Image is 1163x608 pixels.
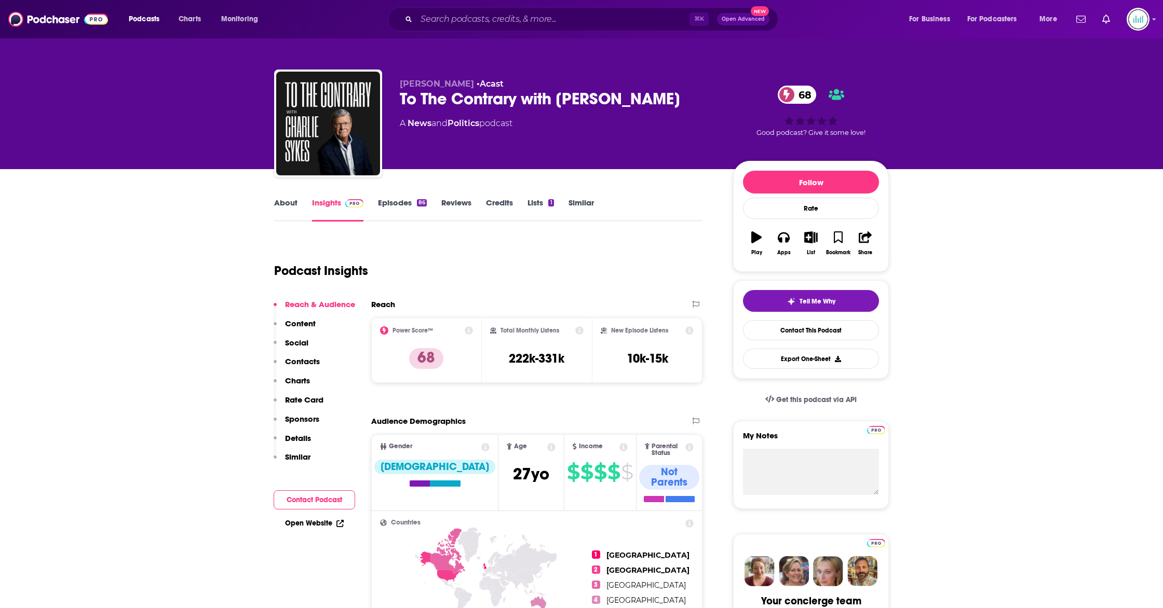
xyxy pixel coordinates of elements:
span: 3 [592,581,600,589]
span: Countries [391,519,421,526]
button: Show profile menu [1127,8,1150,31]
a: News [408,118,431,128]
button: tell me why sparkleTell Me Why [743,290,879,312]
span: [GEOGRAPHIC_DATA] [606,550,689,560]
a: Acast [480,79,504,89]
img: Podchaser Pro [345,199,363,208]
span: New [751,6,769,16]
label: My Notes [743,431,879,449]
a: Lists1 [528,198,553,222]
span: Age [514,443,527,450]
h3: 10k-15k [627,351,668,366]
button: Contact Podcast [274,490,355,509]
a: Open Website [285,519,344,528]
span: ⌘ K [689,12,709,26]
img: Barbara Profile [779,556,809,586]
div: 86 [417,199,427,206]
a: 68 [778,86,817,104]
img: To The Contrary with Charlie Sykes [276,72,380,175]
h2: Reach [371,299,395,309]
span: 1 [592,550,600,559]
span: For Podcasters [967,12,1017,26]
span: $ [594,464,606,480]
div: [DEMOGRAPHIC_DATA] [374,460,495,474]
span: $ [567,464,579,480]
a: Charts [172,11,207,27]
span: [GEOGRAPHIC_DATA] [606,565,689,575]
img: Podchaser Pro [867,426,885,434]
span: [GEOGRAPHIC_DATA] [606,596,686,605]
img: Podchaser Pro [867,539,885,547]
span: Tell Me Why [800,297,835,306]
a: Podchaser - Follow, Share and Rate Podcasts [8,9,108,29]
button: Export One-Sheet [743,349,879,369]
button: Similar [274,452,310,471]
span: Logged in as podglomerate [1127,8,1150,31]
a: Credits [486,198,513,222]
div: A podcast [400,117,512,130]
img: Jon Profile [847,556,877,586]
span: Get this podcast via API [776,395,857,404]
span: Monitoring [221,12,258,26]
span: • [477,79,504,89]
button: open menu [961,11,1032,27]
div: List [807,250,815,256]
div: 68Good podcast? Give it some love! [733,79,889,143]
div: Apps [777,250,791,256]
a: Pro website [867,424,885,434]
input: Search podcasts, credits, & more... [416,11,689,27]
button: Contacts [274,356,320,376]
div: Play [751,250,762,256]
img: User Profile [1127,8,1150,31]
a: InsightsPodchaser Pro [312,198,363,222]
button: Details [274,433,311,452]
button: Reach & Audience [274,299,355,319]
a: Show notifications dropdown [1098,10,1114,28]
span: [PERSON_NAME] [400,79,474,89]
button: open menu [121,11,173,27]
span: Income [579,443,603,450]
p: Contacts [285,356,320,366]
h2: Total Monthly Listens [501,327,559,334]
span: Charts [179,12,201,26]
span: Good podcast? Give it some love! [756,129,866,136]
span: $ [607,464,620,480]
span: 2 [592,565,600,574]
button: Rate Card [274,395,323,414]
span: For Business [909,12,950,26]
a: Episodes86 [378,198,427,222]
span: 68 [788,86,817,104]
button: open menu [1032,11,1070,27]
p: Rate Card [285,395,323,405]
button: Play [743,225,770,262]
p: 68 [409,348,443,369]
div: Not Parents [639,465,699,490]
a: Contact This Podcast [743,320,879,340]
span: $ [621,464,633,480]
div: 1 [548,199,553,206]
div: Rate [743,198,879,219]
p: Charts [285,376,310,385]
img: tell me why sparkle [787,297,795,306]
p: Reach & Audience [285,299,355,309]
span: More [1039,12,1057,26]
button: Sponsors [274,414,319,433]
span: $ [580,464,593,480]
button: Social [274,338,308,357]
h1: Podcast Insights [274,263,368,279]
button: Bookmark [824,225,851,262]
span: Podcasts [129,12,159,26]
button: Follow [743,171,879,194]
button: Charts [274,376,310,395]
a: Get this podcast via API [757,387,865,412]
p: Content [285,319,316,328]
img: Sydney Profile [745,556,775,586]
div: Your concierge team [761,595,861,607]
p: Sponsors [285,414,319,424]
a: Pro website [867,537,885,547]
p: Similar [285,452,310,462]
span: and [431,118,448,128]
button: Open AdvancedNew [717,13,769,25]
a: Politics [448,118,479,128]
